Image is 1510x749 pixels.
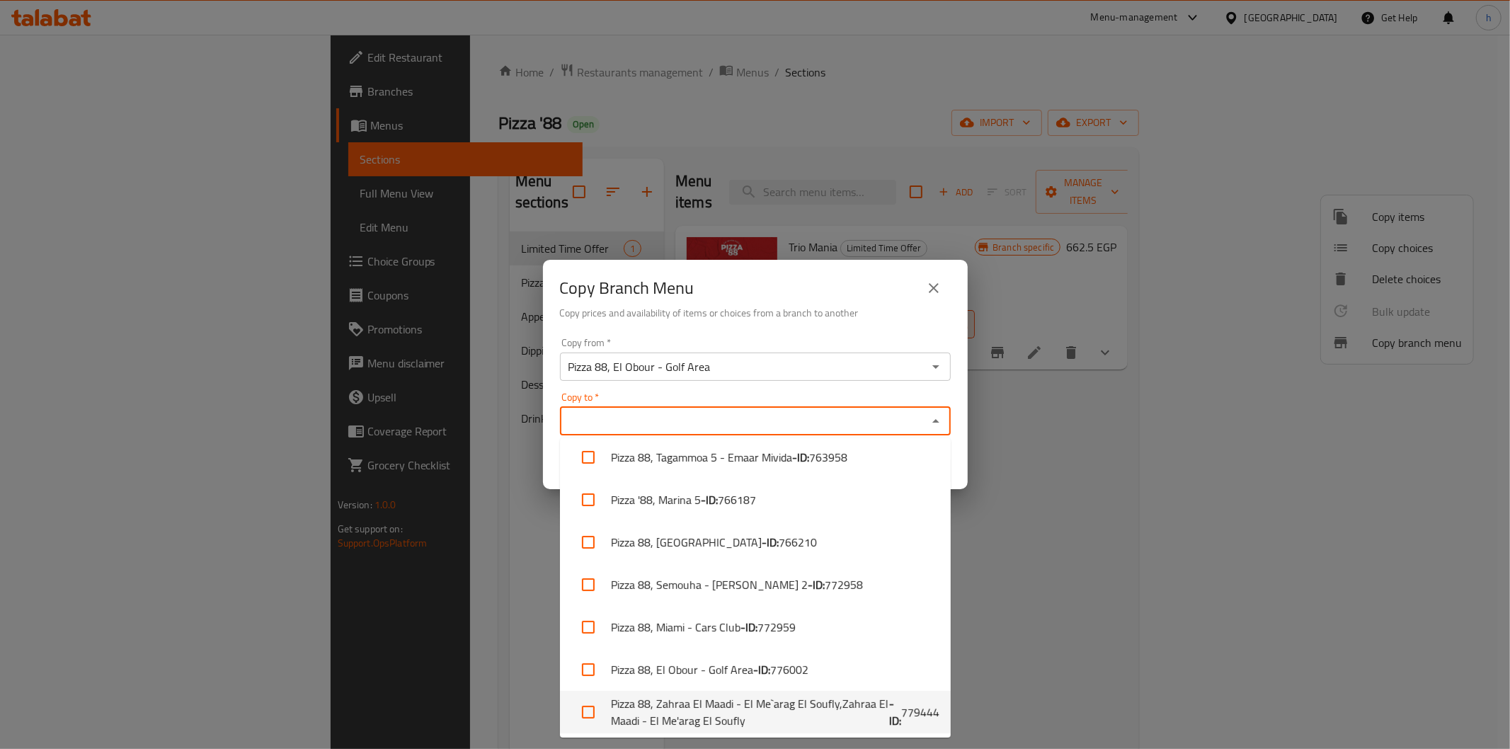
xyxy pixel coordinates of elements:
span: 766187 [718,491,756,508]
h6: Copy prices and availability of items or choices from a branch to another [560,305,951,321]
b: - ID: [701,491,718,508]
span: 766210 [779,534,817,551]
li: Pizza '88, Marina 5 [560,479,951,521]
button: close [917,271,951,305]
button: Close [926,411,946,431]
button: Open [926,357,946,377]
li: Pizza 88, Miami - Cars Club [560,606,951,648]
h2: Copy Branch Menu [560,277,694,299]
b: - ID: [808,576,825,593]
b: - ID: [792,449,809,466]
li: Pizza 88, Tagammoa 5 - Emaar Mivida [560,436,951,479]
li: Pizza 88, El Obour - Golf Area [560,648,951,691]
span: 776002 [770,661,808,678]
b: - ID: [740,619,757,636]
span: 779444 [901,704,939,721]
span: 763958 [809,449,847,466]
b: - ID: [889,695,901,729]
li: Pizza 88, Zahraa El Maadi - El Me`arag El Soufly,Zahraa El Maadi - El Me'arag El Soufly [560,691,951,733]
li: Pizza 88, Semouha - [PERSON_NAME] 2 [560,564,951,606]
b: - ID: [753,661,770,678]
li: Pizza 88, [GEOGRAPHIC_DATA] [560,521,951,564]
b: - ID: [762,534,779,551]
span: 772958 [825,576,863,593]
span: 772959 [757,619,796,636]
